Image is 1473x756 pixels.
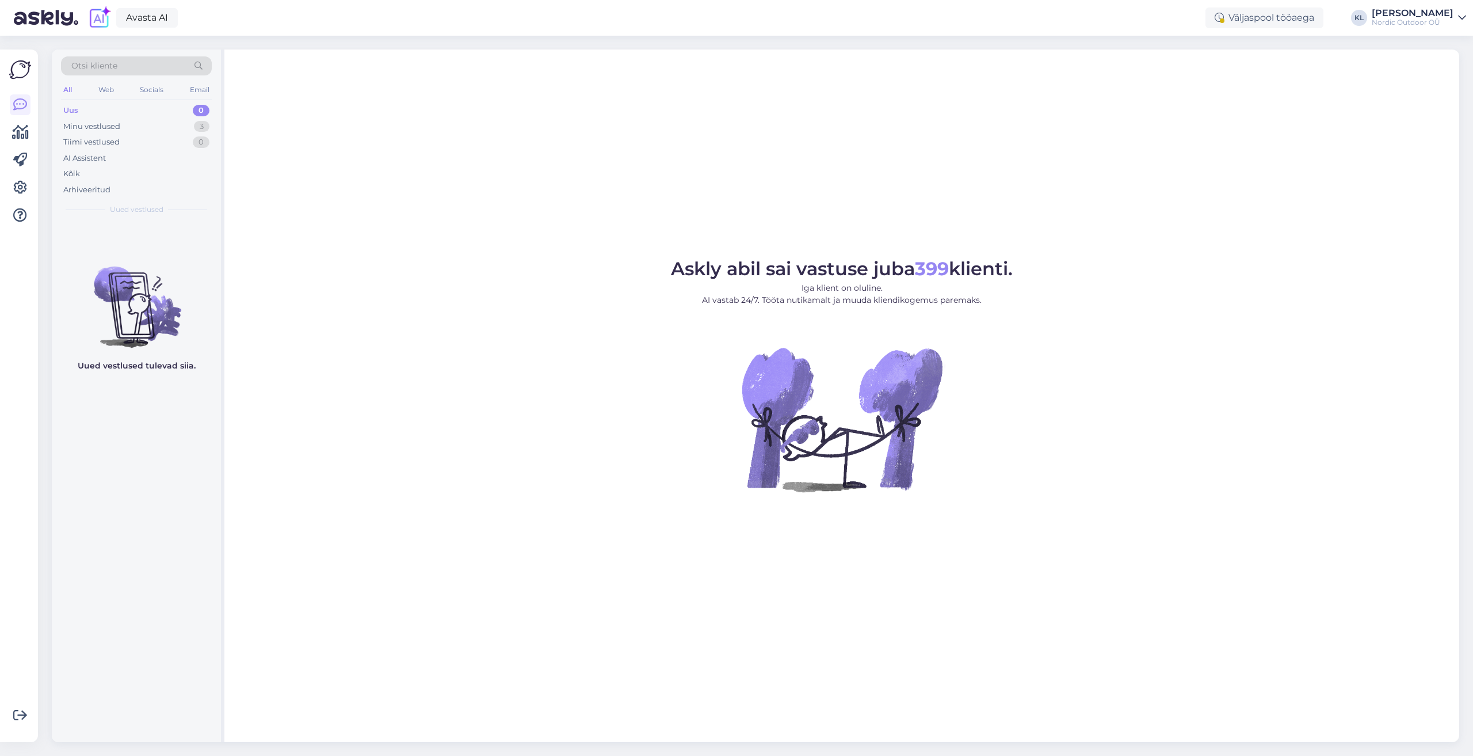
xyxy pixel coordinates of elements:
[52,246,221,349] img: No chats
[1372,18,1453,27] div: Nordic Outdoor OÜ
[63,168,80,180] div: Kõik
[671,257,1013,280] span: Askly abil sai vastuse juba klienti.
[63,153,106,164] div: AI Assistent
[87,6,112,30] img: explore-ai
[738,316,945,523] img: No Chat active
[194,121,209,132] div: 3
[188,82,212,97] div: Email
[116,8,178,28] a: Avasta AI
[193,105,209,116] div: 0
[78,360,196,372] p: Uued vestlused tulevad siia.
[1351,10,1367,26] div: KL
[138,82,166,97] div: Socials
[1372,9,1466,27] a: [PERSON_NAME]Nordic Outdoor OÜ
[61,82,74,97] div: All
[71,60,117,72] span: Otsi kliente
[110,204,163,215] span: Uued vestlused
[63,105,78,116] div: Uus
[63,184,110,196] div: Arhiveeritud
[9,59,31,81] img: Askly Logo
[96,82,116,97] div: Web
[1372,9,1453,18] div: [PERSON_NAME]
[193,136,209,148] div: 0
[671,282,1013,306] p: Iga klient on oluline. AI vastab 24/7. Tööta nutikamalt ja muuda kliendikogemus paremaks.
[63,121,120,132] div: Minu vestlused
[915,257,949,280] b: 399
[63,136,120,148] div: Tiimi vestlused
[1205,7,1323,28] div: Väljaspool tööaega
